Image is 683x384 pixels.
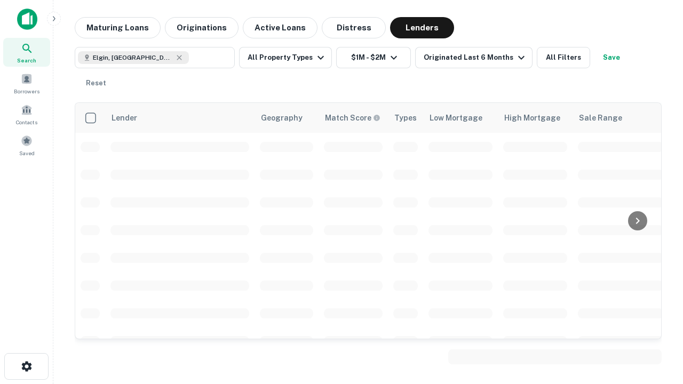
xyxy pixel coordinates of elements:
span: Borrowers [14,87,39,95]
div: Types [394,111,417,124]
th: Types [388,103,423,133]
div: Lender [112,111,137,124]
th: Geography [255,103,319,133]
div: Sale Range [579,111,622,124]
span: Saved [19,149,35,157]
th: High Mortgage [498,103,573,133]
span: Contacts [16,118,37,126]
button: Reset [79,73,113,94]
button: Originations [165,17,239,38]
h6: Match Score [325,112,378,124]
div: Geography [261,111,303,124]
span: Elgin, [GEOGRAPHIC_DATA], [GEOGRAPHIC_DATA] [93,53,173,62]
button: Distress [322,17,386,38]
button: Originated Last 6 Months [415,47,533,68]
a: Search [3,38,50,67]
button: Active Loans [243,17,317,38]
a: Borrowers [3,69,50,98]
button: All Property Types [239,47,332,68]
div: Capitalize uses an advanced AI algorithm to match your search with the best lender. The match sco... [325,112,380,124]
button: Save your search to get updates of matches that match your search criteria. [594,47,629,68]
th: Lender [105,103,255,133]
th: Low Mortgage [423,103,498,133]
th: Sale Range [573,103,669,133]
div: Low Mortgage [430,111,482,124]
img: capitalize-icon.png [17,9,37,30]
button: All Filters [537,47,590,68]
a: Saved [3,131,50,159]
span: Search [17,56,36,65]
th: Capitalize uses an advanced AI algorithm to match your search with the best lender. The match sco... [319,103,388,133]
div: High Mortgage [504,111,560,124]
button: Maturing Loans [75,17,161,38]
button: $1M - $2M [336,47,411,68]
div: Originated Last 6 Months [424,51,528,64]
button: Lenders [390,17,454,38]
a: Contacts [3,100,50,129]
iframe: Chat Widget [630,265,683,316]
